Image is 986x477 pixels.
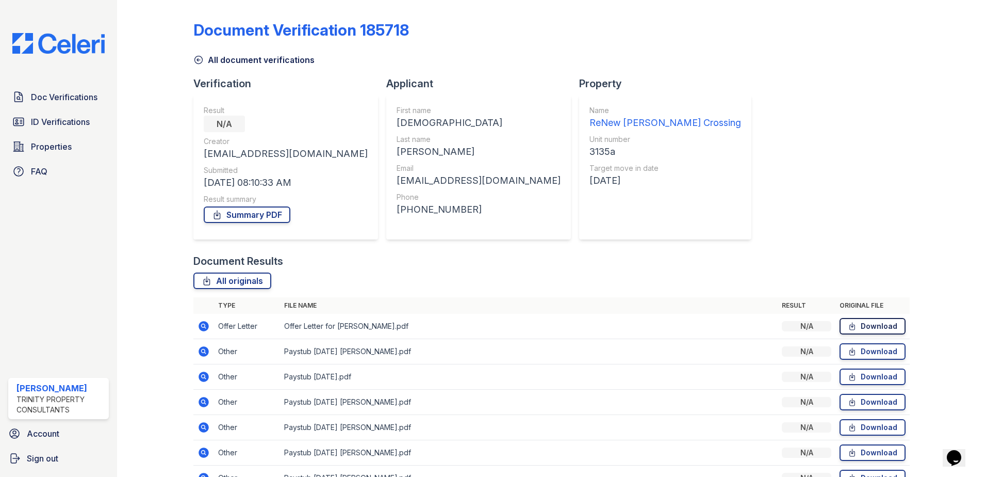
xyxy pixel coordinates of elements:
[397,134,561,145] div: Last name
[214,339,280,364] td: Other
[31,91,97,103] span: Doc Verifications
[840,419,906,436] a: Download
[782,346,831,357] div: N/A
[386,76,579,91] div: Applicant
[204,105,368,116] div: Result
[193,254,283,268] div: Document Results
[782,448,831,458] div: N/A
[589,116,741,130] div: ReNew [PERSON_NAME] Crossing
[280,440,778,466] td: Paystub [DATE] [PERSON_NAME].pdf
[204,176,368,190] div: [DATE] 08:10:33 AM
[214,314,280,339] td: Offer Letter
[8,112,109,132] a: ID Verifications
[943,436,976,467] iframe: chat widget
[214,415,280,440] td: Other
[397,173,561,188] div: [EMAIL_ADDRESS][DOMAIN_NAME]
[840,394,906,410] a: Download
[280,339,778,364] td: Paystub [DATE] [PERSON_NAME].pdf
[204,206,290,223] a: Summary PDF
[204,116,245,132] div: N/A
[4,448,113,469] a: Sign out
[204,147,368,161] div: [EMAIL_ADDRESS][DOMAIN_NAME]
[214,440,280,466] td: Other
[214,364,280,390] td: Other
[589,105,741,116] div: Name
[8,87,109,107] a: Doc Verifications
[280,390,778,415] td: Paystub [DATE] [PERSON_NAME].pdf
[214,390,280,415] td: Other
[193,21,409,39] div: Document Verification 185718
[589,163,741,173] div: Target move in date
[397,192,561,202] div: Phone
[397,202,561,217] div: [PHONE_NUMBER]
[4,33,113,54] img: CE_Logo_Blue-a8612792a0a2168367f1c8372b55b34899dd931a85d93a1a3d3e32e68fde9ad4.png
[27,427,59,440] span: Account
[579,76,760,91] div: Property
[193,273,271,289] a: All originals
[397,116,561,130] div: [DEMOGRAPHIC_DATA]
[17,394,105,415] div: Trinity Property Consultants
[782,321,831,331] div: N/A
[280,297,778,314] th: File name
[31,116,90,128] span: ID Verifications
[4,423,113,444] a: Account
[8,136,109,157] a: Properties
[193,54,315,66] a: All document verifications
[589,105,741,130] a: Name ReNew [PERSON_NAME] Crossing
[835,297,910,314] th: Original file
[204,165,368,176] div: Submitted
[193,76,386,91] div: Verification
[840,318,906,335] a: Download
[778,297,835,314] th: Result
[840,444,906,461] a: Download
[17,382,105,394] div: [PERSON_NAME]
[280,314,778,339] td: Offer Letter for [PERSON_NAME].pdf
[214,297,280,314] th: Type
[589,173,741,188] div: [DATE]
[280,415,778,440] td: Paystub [DATE] [PERSON_NAME].pdf
[840,369,906,385] a: Download
[27,452,58,465] span: Sign out
[782,372,831,382] div: N/A
[782,422,831,433] div: N/A
[31,165,47,178] span: FAQ
[397,163,561,173] div: Email
[397,145,561,159] div: [PERSON_NAME]
[8,161,109,182] a: FAQ
[204,136,368,147] div: Creator
[397,105,561,116] div: First name
[280,364,778,390] td: Paystub [DATE].pdf
[31,140,72,153] span: Properties
[782,397,831,407] div: N/A
[840,343,906,360] a: Download
[204,194,368,204] div: Result summary
[589,134,741,145] div: Unit number
[589,145,741,159] div: 3135a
